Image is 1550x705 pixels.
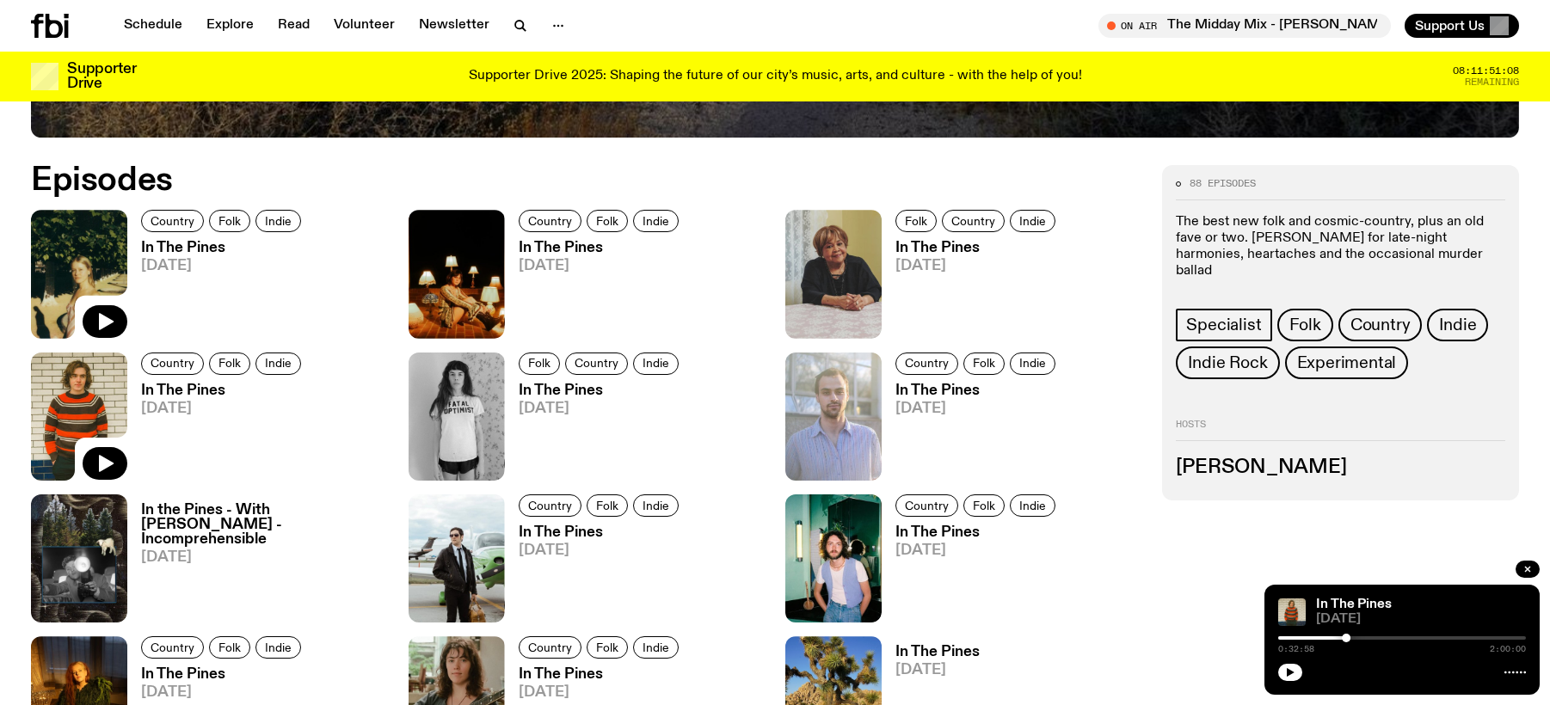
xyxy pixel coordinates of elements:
p: Supporter Drive 2025: Shaping the future of our city’s music, arts, and culture - with the help o... [469,69,1082,84]
span: [DATE] [519,402,684,416]
a: Country [141,352,204,375]
a: Folk [895,210,937,232]
a: Folk [587,494,628,517]
span: [DATE] [141,685,306,700]
a: Indie [255,210,301,232]
span: Country [151,641,194,654]
h3: In The Pines [895,645,980,659]
span: Indie [265,641,292,654]
a: Indie [255,636,301,659]
a: Indie [633,494,679,517]
span: 88 episodes [1190,179,1256,188]
a: Indie [633,210,679,232]
span: [DATE] [895,543,1061,558]
a: In The Pines [1316,598,1392,611]
span: Experimental [1297,353,1397,372]
h3: In The Pines [141,667,306,682]
span: [DATE] [895,663,980,677]
span: Country [528,215,572,228]
h2: Hosts [1176,420,1505,441]
h3: In The Pines [519,525,684,540]
a: In the Pines - With [PERSON_NAME] - Incomprehensible[DATE] [127,503,388,622]
span: [DATE] [895,402,1061,416]
span: [DATE] [519,685,684,700]
a: Indie [1427,309,1488,341]
a: Country [519,210,581,232]
span: [DATE] [895,259,1061,273]
span: Specialist [1186,316,1261,334]
a: In The Pines[DATE] [882,383,1061,481]
span: Indie [643,499,669,512]
a: Schedule [114,14,193,38]
span: Country [905,357,949,370]
a: Folk [519,352,560,375]
a: Indie [1010,210,1055,232]
a: In The Pines[DATE] [505,525,684,622]
span: Indie [1019,215,1046,228]
a: Folk [587,210,628,232]
h3: In The Pines [519,383,684,398]
a: In The Pines[DATE] [127,383,306,481]
a: Country [1338,309,1423,341]
span: Country [151,215,194,228]
span: Country [951,215,995,228]
a: Indie [633,352,679,375]
h3: In The Pines [141,241,306,255]
h3: In The Pines [141,383,306,398]
a: Country [141,636,204,659]
a: Indie [255,352,301,375]
a: In The Pines[DATE] [505,383,684,481]
a: Country [942,210,1005,232]
h2: Episodes [31,165,1016,196]
span: Remaining [1465,77,1519,87]
span: Folk [596,499,618,512]
button: On AirThe Midday Mix - [PERSON_NAME] [1098,14,1391,38]
span: [DATE] [1316,613,1526,626]
a: Experimental [1285,346,1409,379]
a: Country [895,352,958,375]
a: In The Pines[DATE] [127,241,306,338]
span: Country [528,641,572,654]
a: Country [519,494,581,517]
span: Folk [218,357,241,370]
a: Folk [1277,309,1333,341]
a: Country [895,494,958,517]
span: Folk [973,357,995,370]
span: Country [1350,316,1411,334]
a: Country [141,210,204,232]
a: Folk [963,494,1005,517]
span: Folk [905,215,927,228]
h3: Supporter Drive [67,62,136,91]
span: Indie [265,215,292,228]
span: 2:00:00 [1490,645,1526,653]
p: The best new folk and cosmic-country, plus an old fave or two. [PERSON_NAME] for late-night harmo... [1176,214,1505,280]
span: Folk [218,215,241,228]
a: Folk [209,636,250,659]
span: Folk [596,641,618,654]
span: Indie Rock [1188,353,1267,372]
a: Volunteer [323,14,405,38]
h3: In The Pines [519,667,684,682]
span: Folk [1289,316,1321,334]
a: Indie [1010,352,1055,375]
h3: In The Pines [895,383,1061,398]
span: [DATE] [519,543,684,558]
span: Folk [973,499,995,512]
span: Country [905,499,949,512]
span: Country [575,357,618,370]
span: 08:11:51:08 [1453,66,1519,76]
span: [DATE] [141,259,306,273]
span: Indie [1019,357,1046,370]
h3: In the Pines - With [PERSON_NAME] - Incomprehensible [141,503,388,547]
a: Folk [209,210,250,232]
span: Indie [1439,316,1476,334]
span: Folk [218,641,241,654]
span: Folk [596,215,618,228]
span: Indie [265,357,292,370]
a: In The Pines[DATE] [882,241,1061,338]
a: Read [268,14,320,38]
span: [DATE] [141,550,388,565]
a: Country [519,636,581,659]
a: Country [565,352,628,375]
a: Indie [633,636,679,659]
